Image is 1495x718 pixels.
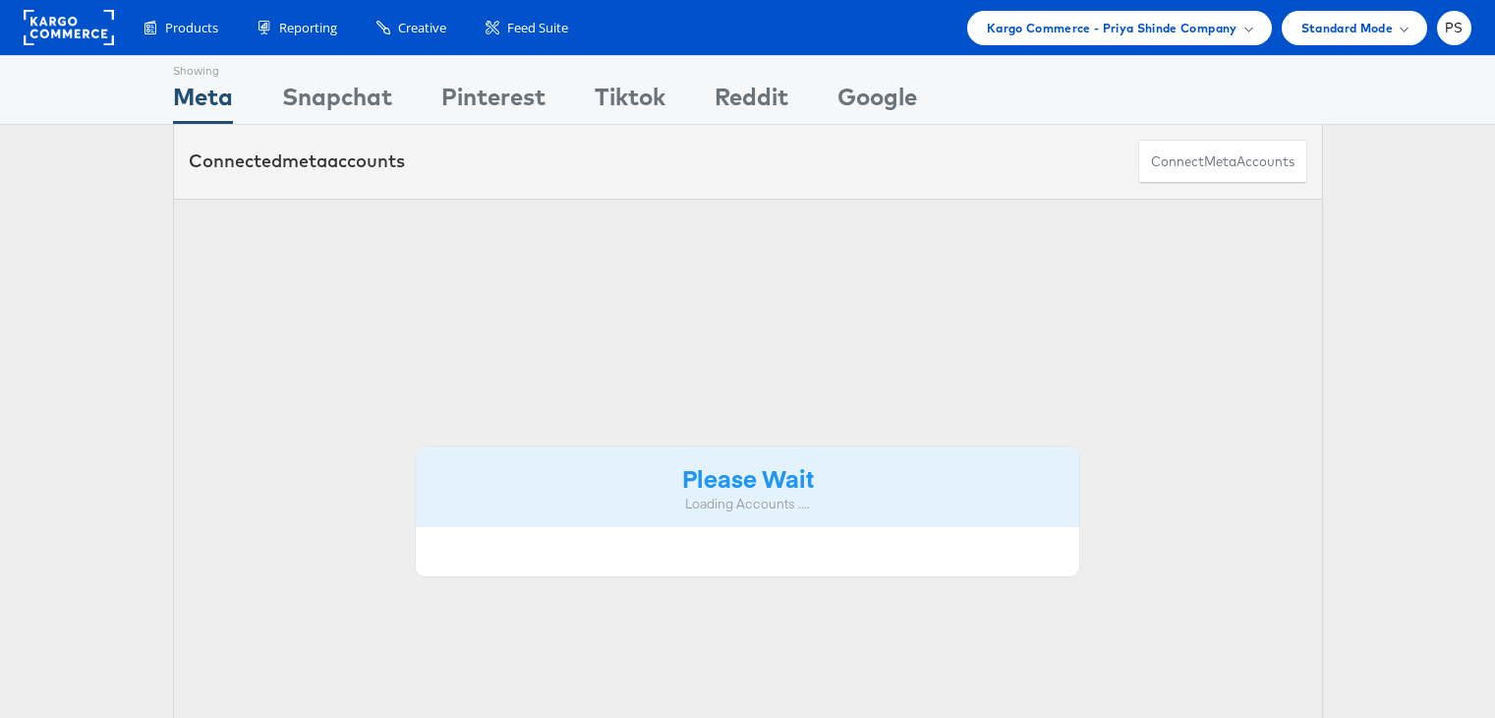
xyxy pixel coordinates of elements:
[987,18,1237,38] span: Kargo Commerce - Priya Shinde Company
[441,80,546,124] div: Pinterest
[595,80,665,124] div: Tiktok
[282,150,327,172] span: meta
[282,80,392,124] div: Snapchat
[507,19,568,37] span: Feed Suite
[165,19,218,37] span: Products
[1138,140,1307,184] button: ConnectmetaAccounts
[173,80,233,124] div: Meta
[1445,22,1464,34] span: PS
[398,19,446,37] span: Creative
[715,80,788,124] div: Reddit
[1204,152,1236,171] span: meta
[279,19,337,37] span: Reporting
[837,80,917,124] div: Google
[431,495,1065,513] div: Loading Accounts ....
[1301,18,1393,38] span: Standard Mode
[189,149,405,174] div: Connected accounts
[173,56,233,80] div: Showing
[682,461,814,494] strong: Please Wait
